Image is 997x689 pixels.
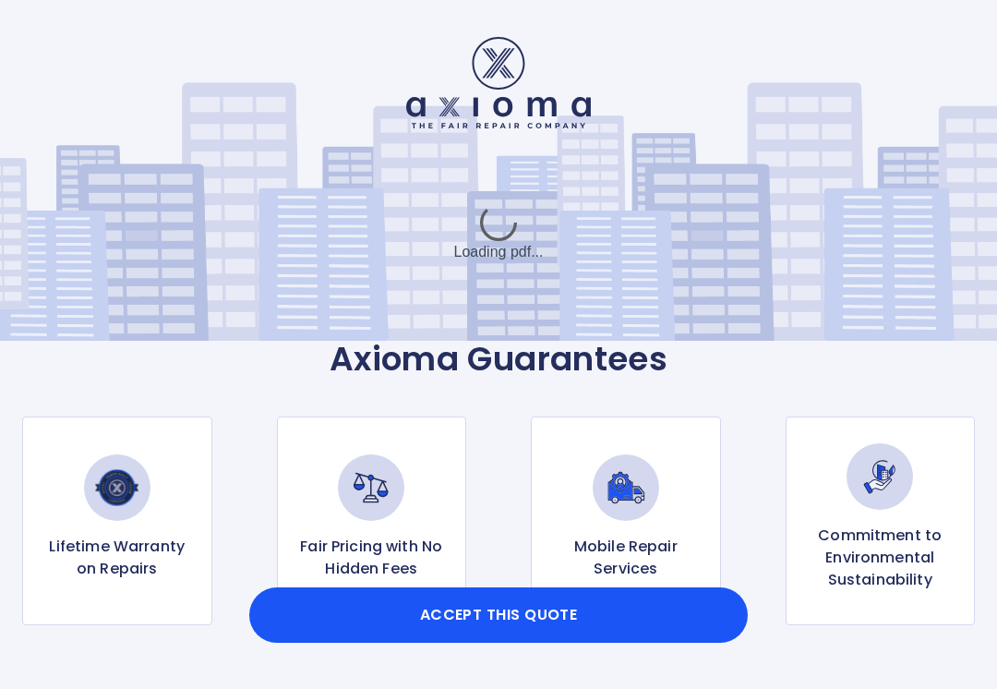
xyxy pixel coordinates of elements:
[84,454,150,521] img: Lifetime Warranty on Repairs
[593,454,659,521] img: Mobile Repair Services
[847,443,913,510] img: Commitment to Environmental Sustainability
[293,536,451,580] p: Fair Pricing with No Hidden Fees
[249,587,748,643] button: Accept this Quote
[406,37,591,128] img: Logo
[338,454,404,521] img: Fair Pricing with No Hidden Fees
[360,187,637,280] div: Loading pdf...
[801,525,960,591] p: Commitment to Environmental Sustainability
[22,339,975,380] p: Axioma Guarantees
[38,536,197,580] p: Lifetime Warranty on Repairs
[547,536,705,580] p: Mobile Repair Services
